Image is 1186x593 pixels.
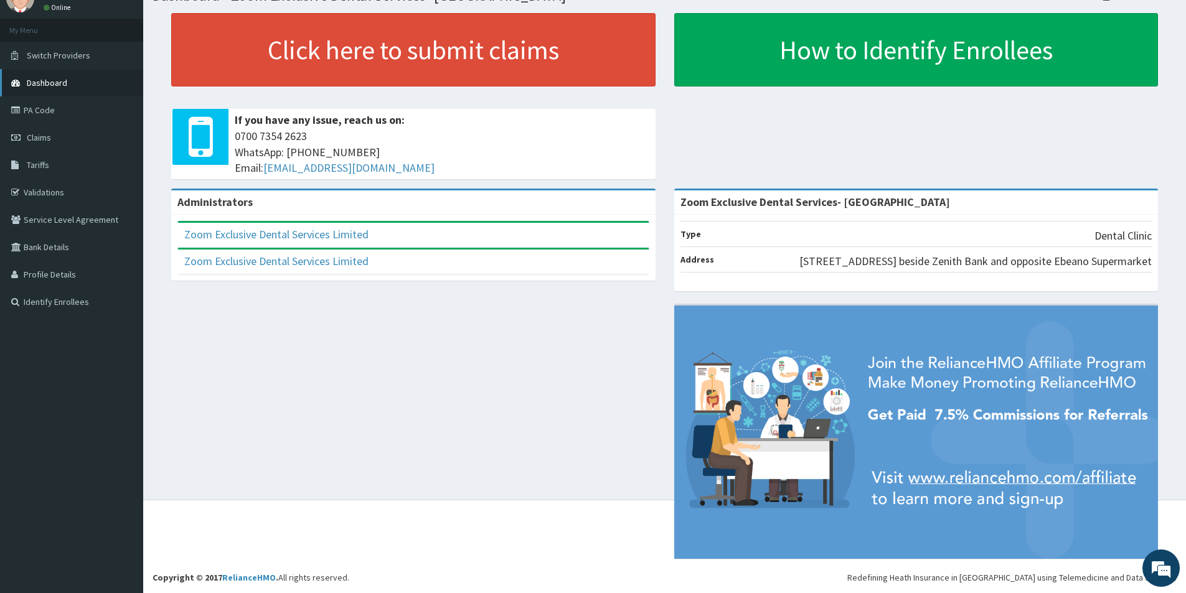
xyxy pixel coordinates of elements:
[235,113,405,127] b: If you have any issue, reach us on:
[674,306,1159,559] img: provider-team-banner.png
[27,159,49,170] span: Tariffs
[27,50,90,61] span: Switch Providers
[27,132,51,143] span: Claims
[184,227,369,241] a: Zoom Exclusive Dental Services Limited
[177,195,253,209] b: Administrators
[143,500,1186,593] footer: All rights reserved.
[1094,228,1152,244] p: Dental Clinic
[222,572,276,583] a: RelianceHMO
[799,253,1152,269] p: [STREET_ADDRESS] beside Zenith Bank and opposite Ebeano Supermarket
[680,254,714,265] b: Address
[27,77,67,88] span: Dashboard
[263,161,435,175] a: [EMAIL_ADDRESS][DOMAIN_NAME]
[184,254,369,268] a: Zoom Exclusive Dental Services Limited
[847,571,1177,584] div: Redefining Heath Insurance in [GEOGRAPHIC_DATA] using Telemedicine and Data Science!
[235,128,649,176] span: 0700 7354 2623 WhatsApp: [PHONE_NUMBER] Email:
[171,13,656,86] a: Click here to submit claims
[153,572,278,583] strong: Copyright © 2017 .
[680,195,950,209] strong: Zoom Exclusive Dental Services- [GEOGRAPHIC_DATA]
[674,13,1159,86] a: How to Identify Enrollees
[44,3,73,12] a: Online
[680,228,701,240] b: Type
